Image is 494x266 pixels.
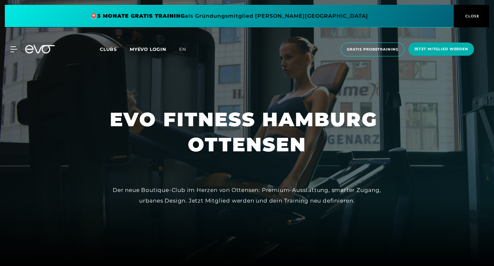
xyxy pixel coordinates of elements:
span: Gratis Probetraining [347,47,398,52]
button: CLOSE [454,5,489,27]
a: Jetzt Mitglied werden [406,43,476,56]
a: Gratis Probetraining [339,43,406,56]
span: en [179,46,186,52]
span: Jetzt Mitglied werden [414,46,468,52]
a: Clubs [100,46,130,52]
a: en [179,46,194,53]
h1: EVO FITNESS HAMBURG OTTENSEN [110,107,384,157]
span: Clubs [100,46,117,52]
a: MYEVO LOGIN [130,46,166,52]
span: CLOSE [464,13,480,19]
div: Der neue Boutique-Club im Herzen von Ottensen: Premium-Ausstattung, smarter Zugang, urbanes Desig... [102,185,392,206]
